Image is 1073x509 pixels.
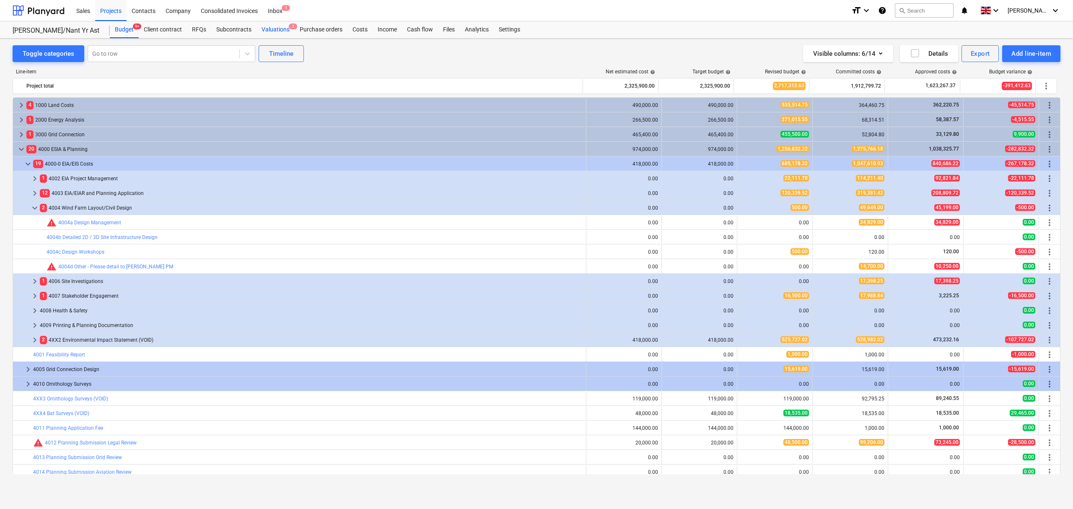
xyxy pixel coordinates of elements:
div: 0.00 [665,366,733,372]
div: 0.00 [590,366,658,372]
span: 525,727.02 [780,336,809,343]
div: Cash flow [402,21,438,38]
span: More actions [1044,174,1055,184]
a: Client contract [139,21,187,38]
a: 4004a Design Management [58,220,121,226]
span: 1,038,325.77 [928,146,960,152]
div: RFQs [187,21,211,38]
span: 2,717,312.63 [773,82,806,90]
div: 0.00 [892,381,960,387]
div: 974,000.00 [665,146,733,152]
span: -45,514.75 [1008,101,1035,108]
div: 1,000.00 [816,425,884,431]
div: 0.00 [816,234,884,240]
div: 2000 Energy Analysis [26,113,583,127]
span: 1 [40,174,47,182]
span: 12 [40,189,50,197]
div: Target budget [692,69,731,75]
span: keyboard_arrow_right [30,291,40,301]
span: 17,988.84 [859,292,884,299]
span: 45,199.00 [934,204,960,211]
div: 0.00 [590,322,658,328]
div: 144,000.00 [665,425,733,431]
span: 528,982.02 [856,336,884,343]
div: 1,000.00 [816,352,884,358]
span: More actions [1044,188,1055,198]
span: 48,500.00 [783,439,809,446]
a: Income [373,21,402,38]
span: keyboard_arrow_right [30,320,40,330]
span: help [950,70,957,75]
span: 18,535.00 [783,410,809,416]
span: More actions [1044,320,1055,330]
span: 34,829.00 [859,219,884,226]
div: 418,000.00 [665,161,733,167]
div: 4009 Printing & Planning Documentation [40,319,583,332]
span: keyboard_arrow_right [30,188,40,198]
div: Purchase orders [295,21,347,38]
span: 34,829.00 [934,219,960,226]
div: 0.00 [741,234,809,240]
div: 0.00 [665,264,733,270]
div: 0.00 [665,278,733,284]
button: Add line-item [1002,45,1060,62]
div: 0.00 [892,308,960,314]
a: Analytics [460,21,494,38]
div: 4000-0 EIA/EIS Costs [33,157,583,171]
span: More actions [1044,452,1055,462]
div: 490,000.00 [665,102,733,108]
span: 1 [282,5,290,11]
span: -1,000.00 [1011,351,1035,358]
span: 49,649.00 [859,204,884,211]
span: -15,619.00 [1008,366,1035,372]
span: 0.00 [1023,234,1035,240]
span: -16,500.00 [1008,292,1035,299]
div: Revised budget [765,69,806,75]
span: 0.00 [1023,424,1035,431]
span: More actions [1044,232,1055,242]
div: 0.00 [590,352,658,358]
div: 0.00 [816,322,884,328]
div: 0.00 [665,381,733,387]
a: Subcontracts [211,21,257,38]
div: 119,000.00 [741,396,809,402]
span: 114,211.40 [856,175,884,182]
a: Files [438,21,460,38]
div: 974,000.00 [590,146,658,152]
div: 0.00 [665,293,733,299]
a: Settings [494,21,525,38]
iframe: Chat Widget [1031,469,1073,509]
span: More actions [1044,394,1055,404]
span: 4 [26,101,34,109]
span: 58,387.57 [935,117,960,122]
div: 3000 Grid Connection [26,128,583,141]
div: Costs [347,21,373,38]
span: 473,232.16 [932,337,960,343]
span: search [899,7,905,14]
div: 0.00 [665,352,733,358]
span: 685,178.32 [780,160,809,167]
span: 0.00 [1023,380,1035,387]
span: keyboard_arrow_right [30,306,40,316]
a: 4004d Other - Please detail to [PERSON_NAME] PM [58,264,173,270]
span: More actions [1044,115,1055,125]
span: More actions [1044,218,1055,228]
div: 4002 EIA Project Management [40,172,583,185]
span: Committed costs exceed revised budget [33,438,43,448]
span: 14,700.00 [859,263,884,270]
div: 0.00 [665,176,733,182]
span: Committed costs exceed revised budget [47,262,57,272]
span: [PERSON_NAME] [1008,7,1050,14]
div: [PERSON_NAME]/Nant Yr Ast [13,26,100,35]
span: 1,000.00 [938,425,960,431]
div: 0.00 [741,278,809,284]
span: More actions [1044,262,1055,272]
button: Toggle categories [13,45,84,62]
div: 48,000.00 [665,410,733,416]
span: keyboard_arrow_right [16,100,26,110]
div: 120.00 [816,249,884,255]
a: 4011 Planning Application Fee [33,425,103,431]
span: More actions [1044,408,1055,418]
